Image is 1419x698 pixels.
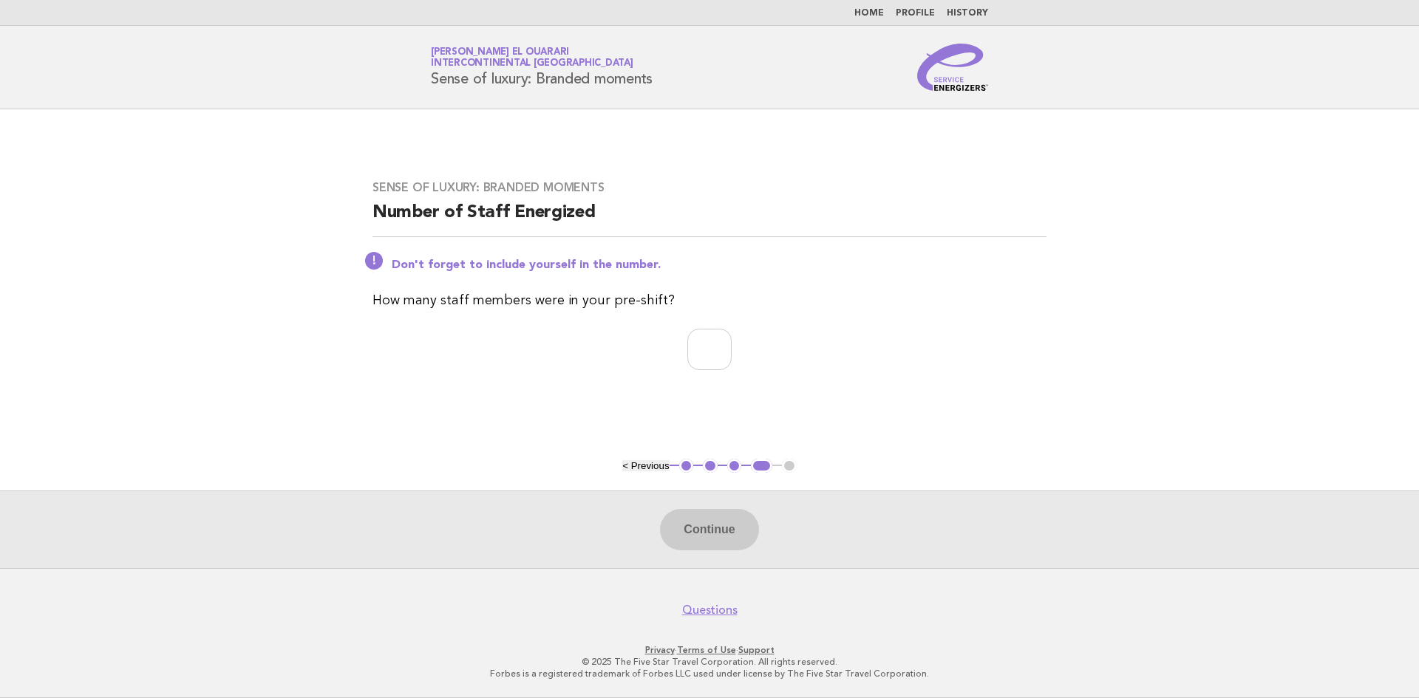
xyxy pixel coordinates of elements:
[431,59,633,69] span: InterContinental [GEOGRAPHIC_DATA]
[679,459,694,473] button: 1
[703,459,718,473] button: 2
[257,656,1162,668] p: © 2025 The Five Star Travel Corporation. All rights reserved.
[392,258,1047,273] p: Don't forget to include yourself in the number.
[257,644,1162,656] p: · ·
[682,603,738,617] a: Questions
[645,645,675,655] a: Privacy
[727,459,742,473] button: 3
[917,44,988,91] img: Service Energizers
[947,9,988,18] a: History
[372,180,1047,195] h3: Sense of luxury: Branded moments
[372,201,1047,237] h2: Number of Staff Energized
[751,459,772,473] button: 4
[622,460,669,471] button: < Previous
[431,47,633,68] a: [PERSON_NAME] El OuarariInterContinental [GEOGRAPHIC_DATA]
[738,645,775,655] a: Support
[854,9,884,18] a: Home
[431,48,653,86] h1: Sense of luxury: Branded moments
[372,290,1047,311] p: How many staff members were in your pre-shift?
[896,9,935,18] a: Profile
[677,645,736,655] a: Terms of Use
[257,668,1162,680] p: Forbes is a registered trademark of Forbes LLC used under license by The Five Star Travel Corpora...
